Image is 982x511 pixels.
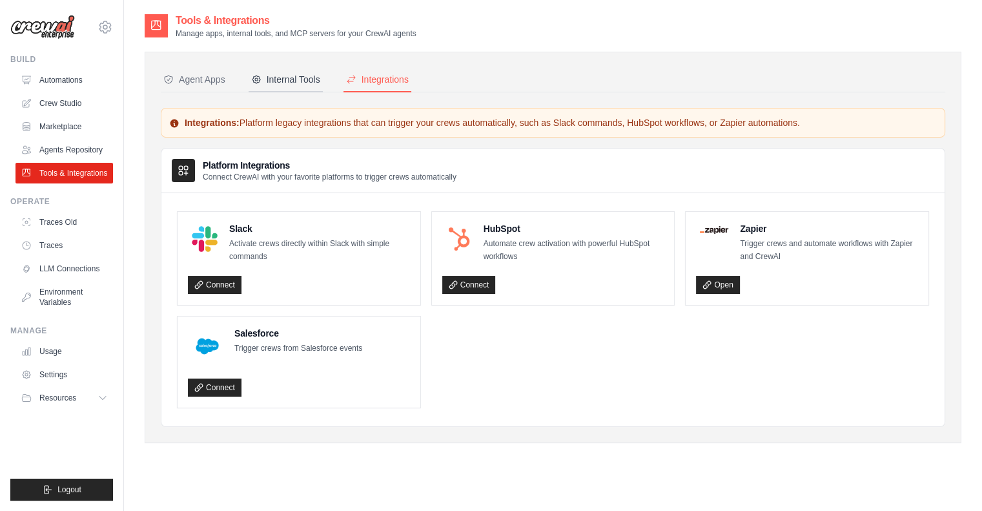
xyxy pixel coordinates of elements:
[169,116,937,129] p: Platform legacy integrations that can trigger your crews automatically, such as Slack commands, H...
[15,364,113,385] a: Settings
[15,212,113,233] a: Traces Old
[163,73,225,86] div: Agent Apps
[188,379,241,397] a: Connect
[192,226,218,252] img: Slack Logo
[484,222,664,235] h4: HubSpot
[176,13,416,28] h2: Tools & Integrations
[346,73,409,86] div: Integrations
[57,485,81,495] span: Logout
[15,163,113,183] a: Tools & Integrations
[234,342,362,355] p: Trigger crews from Salesforce events
[10,479,113,501] button: Logout
[15,258,113,279] a: LLM Connections
[188,276,241,294] a: Connect
[185,118,240,128] strong: Integrations:
[740,222,918,235] h4: Zapier
[15,282,113,313] a: Environment Variables
[192,331,223,362] img: Salesforce Logo
[15,235,113,256] a: Traces
[484,238,664,263] p: Automate crew activation with powerful HubSpot workflows
[203,159,456,172] h3: Platform Integrations
[15,116,113,137] a: Marketplace
[39,393,76,403] span: Resources
[700,226,728,234] img: Zapier Logo
[203,172,456,182] p: Connect CrewAI with your favorite platforms to trigger crews automatically
[696,276,739,294] a: Open
[15,140,113,160] a: Agents Repository
[442,276,496,294] a: Connect
[161,68,228,92] button: Agent Apps
[176,28,416,39] p: Manage apps, internal tools, and MCP servers for your CrewAI agents
[10,196,113,207] div: Operate
[15,93,113,114] a: Crew Studio
[15,388,113,408] button: Resources
[10,15,75,39] img: Logo
[15,341,113,362] a: Usage
[446,226,472,252] img: HubSpot Logo
[249,68,323,92] button: Internal Tools
[740,238,918,263] p: Trigger crews and automate workflows with Zapier and CrewAI
[229,222,410,235] h4: Slack
[229,238,410,263] p: Activate crews directly within Slack with simple commands
[343,68,411,92] button: Integrations
[10,326,113,336] div: Manage
[251,73,320,86] div: Internal Tools
[10,54,113,65] div: Build
[234,327,362,340] h4: Salesforce
[15,70,113,90] a: Automations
